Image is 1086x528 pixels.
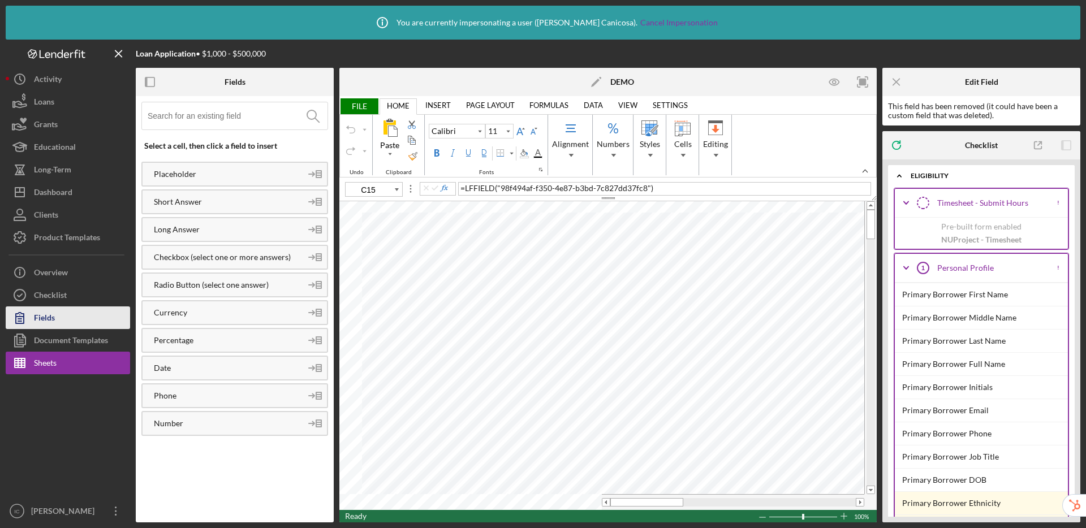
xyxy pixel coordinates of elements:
[6,306,130,329] button: Fields
[34,284,67,309] div: Checklist
[34,261,68,287] div: Overview
[345,511,367,521] span: Ready
[902,492,1068,514] div: Primary Borrower Ethnicity
[143,197,301,206] div: Short Answer
[902,353,1068,375] div: Primary Borrower Full Name
[406,149,420,163] label: Format Painter
[6,352,130,374] button: Sheets
[485,124,514,139] div: Font Size
[429,125,458,137] div: Calibri
[34,306,55,332] div: Fields
[517,146,531,160] div: Background Color
[937,263,1049,272] div: Personal Profile
[902,399,1068,422] div: Primary Borrower Email
[402,182,420,196] span: Splitter
[531,146,544,160] div: Font Color
[34,352,57,377] div: Sheets
[34,68,62,93] div: Activity
[136,49,266,58] div: • $1,000 - $500,000
[597,140,630,149] span: Numbers
[921,265,925,271] tspan: 1
[611,97,644,113] a: VIEW
[758,511,767,523] div: Zoom Out
[6,500,130,522] button: IC[PERSON_NAME]
[911,172,1061,179] div: Eligibility
[225,77,245,86] div: Fields
[429,124,485,139] button: Font Family
[148,102,327,129] input: Search for an existing field
[6,136,130,158] a: Educational
[523,97,575,113] a: FORMULAS
[640,140,660,149] span: Styles
[143,170,301,179] div: Placeholder
[895,220,1068,233] p: Pre-built form enabled
[493,146,507,160] div: Border
[668,115,697,175] div: Cells
[1057,200,1059,206] div: !
[527,124,541,138] button: Decrease Font Size
[594,115,632,175] div: Numbers
[339,98,378,114] span: FILE
[802,514,804,520] div: Zoom
[381,169,416,176] div: Clipboard
[439,184,449,193] button: Insert Function
[902,330,1068,352] div: Primary Borrower Last Name
[143,391,301,400] div: Phone
[34,136,76,161] div: Educational
[6,158,130,181] button: Long-Term
[462,146,475,160] label: Underline
[646,97,695,113] a: SETTINGS
[6,329,130,352] button: Document Templates
[6,181,130,204] button: Dashboard
[421,184,430,193] button: Cancel Edit
[965,77,998,86] div: Edit Field
[507,145,516,161] div: Border
[6,68,130,90] button: Activity
[143,280,301,289] div: Radio Button (select one answer)
[536,165,545,174] button: Fonts
[377,140,403,162] div: All
[419,97,458,113] a: INSERT
[635,115,665,175] div: Styles
[839,510,848,522] div: Zoom In
[902,306,1068,329] div: Primary Borrower Middle Name
[651,183,653,193] span: )
[377,116,403,140] div: All
[34,226,100,252] div: Product Templates
[34,158,71,184] div: Long-Term
[459,97,522,113] a: PAGE LAYOUT
[674,140,692,149] span: Cells
[430,146,443,160] label: Bold
[6,284,130,306] button: Checklist
[495,183,497,193] span: (
[497,183,651,193] span: "98f494af-f350-4e87-b3bd-7c827dd37fc8"
[28,500,102,525] div: [PERSON_NAME]
[888,102,1075,120] div: This field has been removed (it could have been a custom field that was deleted).
[446,146,459,160] label: Italic
[34,90,54,116] div: Loans
[143,308,301,317] div: Currency
[902,469,1068,491] div: Primary Borrower DOB
[34,181,72,206] div: Dashboard
[475,169,498,176] div: Fonts
[34,329,108,354] div: Document Templates
[6,204,130,226] a: Clients
[861,167,869,175] button: collapsedRibbon
[6,261,130,284] button: Overview
[143,419,301,428] div: Number
[895,233,1068,246] p: NUProject - Timesheet
[345,169,368,176] div: Undo
[460,183,465,193] span: =
[458,182,871,196] div: Formula Bar
[136,49,196,58] b: Loan Application
[6,90,130,113] button: Loans
[376,115,404,163] button: All
[405,118,421,131] button: Cut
